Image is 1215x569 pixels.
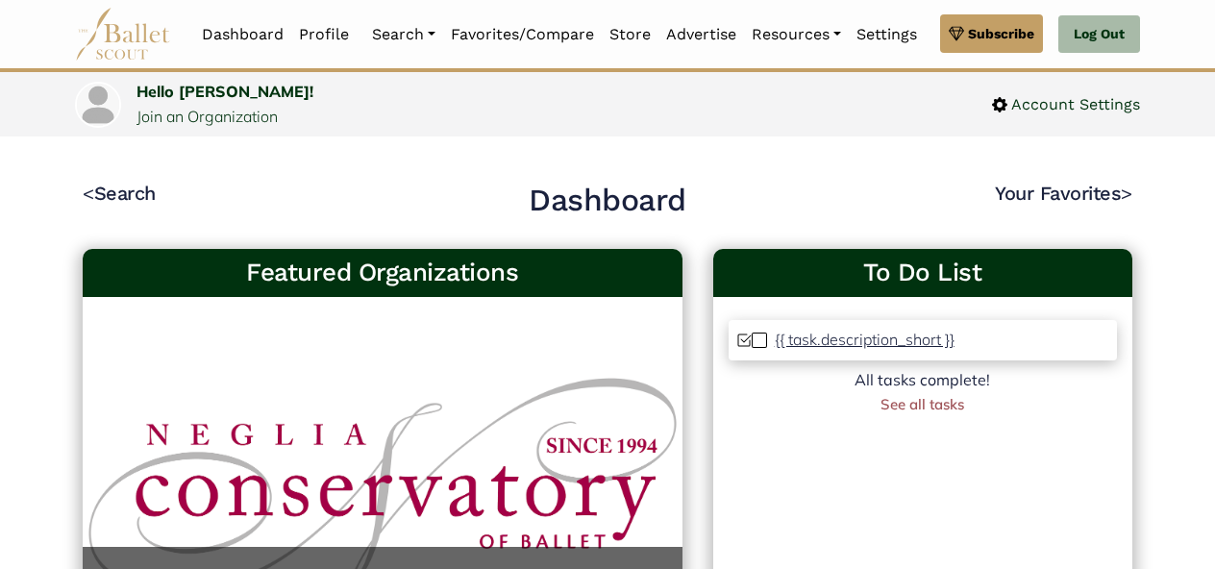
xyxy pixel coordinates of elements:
a: Join an Organization [136,107,278,126]
a: <Search [83,182,156,205]
div: All tasks complete! [729,368,1117,393]
a: Dashboard [194,14,291,55]
a: Log Out [1058,15,1140,54]
a: Advertise [658,14,744,55]
img: profile picture [77,84,119,126]
h3: Featured Organizations [98,257,667,289]
a: Store [602,14,658,55]
h2: Dashboard [529,181,686,221]
code: < [83,181,94,205]
a: Settings [849,14,925,55]
a: See all tasks [880,395,964,413]
a: Account Settings [992,92,1140,117]
p: {{ task.description_short }} [775,330,955,349]
a: Hello [PERSON_NAME]! [136,82,313,101]
a: Subscribe [940,14,1043,53]
span: Subscribe [968,23,1034,44]
code: > [1121,181,1132,205]
img: gem.svg [949,23,964,44]
a: Profile [291,14,357,55]
a: To Do List [729,257,1117,289]
a: Favorites/Compare [443,14,602,55]
a: Your Favorites [995,182,1132,205]
a: Search [364,14,443,55]
span: Account Settings [1007,92,1140,117]
a: Resources [744,14,849,55]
